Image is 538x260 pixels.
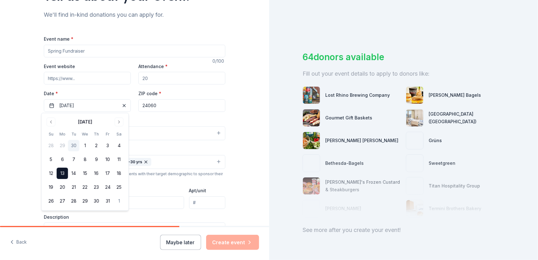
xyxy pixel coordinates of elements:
label: Attendance [138,63,168,70]
button: 4 [113,140,125,151]
input: Spring Fundraiser [44,45,225,57]
div: Grüns [429,137,442,144]
input: 12345 (U.S. only) [138,99,225,112]
button: 10 [102,154,113,165]
img: photo for Gourmet Gift Baskets [303,109,320,126]
button: 15 [79,168,91,179]
button: 16 [91,168,102,179]
button: 11 [113,154,125,165]
button: Go to previous month [47,118,55,126]
div: Lost Rhino Brewing Company [325,91,390,99]
label: Event website [44,63,75,70]
button: All genders10-20 yrs20-30 yrs [44,155,225,169]
button: 5 [45,154,57,165]
div: [DATE] [78,118,92,126]
button: 27 [57,195,68,207]
button: 24 [102,182,113,193]
button: 6 [57,154,68,165]
label: Description [44,214,69,220]
button: 21 [68,182,79,193]
div: [PERSON_NAME] Bagels [429,91,481,99]
button: Go to next month [115,118,124,126]
div: [GEOGRAPHIC_DATA] ([GEOGRAPHIC_DATA]) [429,110,504,125]
button: 2 [91,140,102,151]
div: We use this information to help brands find events with their target demographic to sponsor their... [44,171,225,182]
button: 30 [68,140,79,151]
button: 12 [45,168,57,179]
button: 29 [79,195,91,207]
button: 1 [113,195,125,207]
button: 28 [68,195,79,207]
input: # [189,196,225,209]
button: 13 [57,168,68,179]
img: photo for Harris Teeter [303,132,320,149]
th: Tuesday [68,131,79,137]
button: 18 [113,168,125,179]
div: 64 donors available [303,50,504,64]
div: Fill out your event details to apply to donors like: [303,69,504,79]
div: We'll find in-kind donations you can apply for. [44,10,225,20]
button: 1 [79,140,91,151]
th: Thursday [91,131,102,137]
th: Wednesday [79,131,91,137]
button: 31 [102,195,113,207]
button: 22 [79,182,91,193]
button: 26 [45,195,57,207]
img: photo for Lost Rhino Brewing Company [303,87,320,104]
button: 9 [91,154,102,165]
button: [DATE] [44,99,131,112]
button: 14 [68,168,79,179]
img: photo for Grüns [406,132,423,149]
div: Gourmet Gift Baskets [325,114,372,122]
button: 3 [102,140,113,151]
button: 23 [91,182,102,193]
label: ZIP code [138,90,161,97]
th: Saturday [113,131,125,137]
div: 20-30 yrs [119,158,151,166]
img: photo for Salamander Resort (Middleburg) [406,109,423,126]
th: Sunday [45,131,57,137]
label: Event name [44,36,73,42]
button: 30 [91,195,102,207]
div: [PERSON_NAME] [PERSON_NAME] [325,137,398,144]
button: 20 [57,182,68,193]
div: See more after you create your event! [303,225,504,235]
label: Apt/unit [189,188,206,194]
button: 25 [113,182,125,193]
th: Monday [57,131,68,137]
button: 19 [45,182,57,193]
button: 17 [102,168,113,179]
button: 7 [68,154,79,165]
label: Date [44,90,131,97]
button: Maybe later [160,235,201,250]
button: Health & wellness [44,126,225,140]
button: Back [10,236,27,249]
input: 20 [138,72,225,84]
div: 0 /100 [212,57,225,65]
button: 8 [79,154,91,165]
input: https://www... [44,72,131,84]
img: photo for Bruegger's Bagels [406,87,423,104]
th: Friday [102,131,113,137]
